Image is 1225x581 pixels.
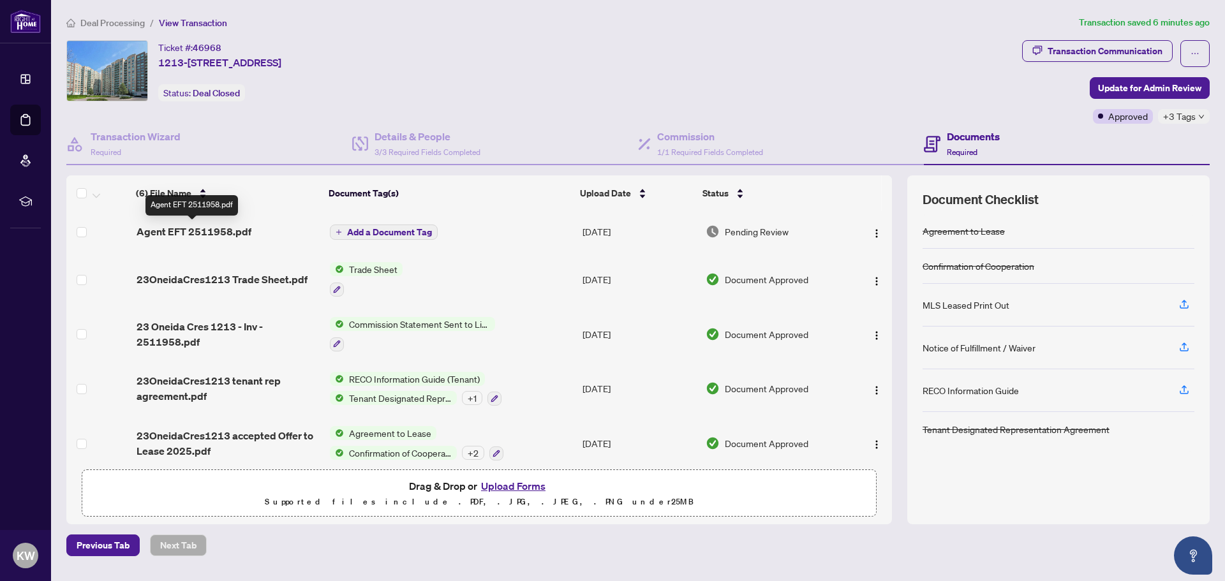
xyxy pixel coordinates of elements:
[136,186,191,200] span: (6) File Name
[580,186,631,200] span: Upload Date
[344,262,403,276] span: Trade Sheet
[66,534,140,556] button: Previous Tab
[137,319,320,349] span: 23 Oneida Cres 1213 - Inv - 2511958.pdf
[330,262,403,297] button: Status IconTrade Sheet
[1174,536,1212,575] button: Open asap
[1108,109,1148,123] span: Approved
[477,478,549,494] button: Upload Forms
[344,317,495,331] span: Commission Statement Sent to Listing Brokerage
[137,373,320,404] span: 23OneidaCres1213 tenant rep agreement.pdf
[344,372,485,386] span: RECO Information Guide (Tenant)
[706,381,720,395] img: Document Status
[923,298,1009,312] div: MLS Leased Print Out
[77,535,130,555] span: Previous Tab
[1048,41,1162,61] div: Transaction Communication
[1163,109,1196,124] span: +3 Tags
[330,262,344,276] img: Status Icon
[330,372,501,406] button: Status IconRECO Information Guide (Tenant)Status IconTenant Designated Representation Agreement+1
[866,269,887,290] button: Logo
[462,391,482,405] div: + 1
[947,147,977,157] span: Required
[866,221,887,242] button: Logo
[577,362,701,416] td: [DATE]
[577,307,701,362] td: [DATE]
[137,272,308,287] span: 23OneidaCres1213 Trade Sheet.pdf
[344,446,457,460] span: Confirmation of Cooperation
[1198,114,1205,120] span: down
[80,17,145,29] span: Deal Processing
[330,426,503,460] button: Status IconAgreement to LeaseStatus IconConfirmation of Cooperation+2
[158,84,245,101] div: Status:
[330,372,344,386] img: Status Icon
[923,341,1036,355] div: Notice of Fulfillment / Waiver
[90,494,868,510] p: Supported files include .PDF, .JPG, .JPEG, .PNG under 25 MB
[577,416,701,471] td: [DATE]
[150,15,154,30] li: /
[577,211,701,252] td: [DATE]
[575,175,697,211] th: Upload Date
[1022,40,1173,62] button: Transaction Communication
[872,228,882,239] img: Logo
[1191,49,1199,58] span: ellipsis
[330,317,495,351] button: Status IconCommission Statement Sent to Listing Brokerage
[91,147,121,157] span: Required
[330,426,344,440] img: Status Icon
[1079,15,1210,30] article: Transaction saved 6 minutes ago
[137,428,320,459] span: 23OneidaCres1213 accepted Offer to Lease 2025.pdf
[706,272,720,286] img: Document Status
[375,147,480,157] span: 3/3 Required Fields Completed
[344,426,436,440] span: Agreement to Lease
[725,327,808,341] span: Document Approved
[82,470,876,517] span: Drag & Drop orUpload FormsSupported files include .PDF, .JPG, .JPEG, .PNG under25MB
[923,259,1034,273] div: Confirmation of Cooperation
[409,478,549,494] span: Drag & Drop or
[131,175,323,211] th: (6) File Name
[158,55,281,70] span: 1213-[STREET_ADDRESS]
[706,436,720,450] img: Document Status
[866,378,887,399] button: Logo
[158,40,221,55] div: Ticket #:
[706,327,720,341] img: Document Status
[725,381,808,395] span: Document Approved
[330,224,438,240] button: Add a Document Tag
[657,129,763,144] h4: Commission
[725,436,808,450] span: Document Approved
[330,317,344,331] img: Status Icon
[145,195,238,216] div: Agent EFT 2511958.pdf
[10,10,41,33] img: logo
[872,385,882,395] img: Logo
[159,17,227,29] span: View Transaction
[150,534,207,556] button: Next Tab
[923,224,1005,238] div: Agreement to Lease
[923,191,1039,209] span: Document Checklist
[947,129,1000,144] h4: Documents
[375,129,480,144] h4: Details & People
[336,229,342,235] span: plus
[872,439,882,450] img: Logo
[193,42,221,54] span: 46968
[66,18,75,27] span: home
[137,224,251,239] span: Agent EFT 2511958.pdf
[866,324,887,344] button: Logo
[872,330,882,341] img: Logo
[657,147,763,157] span: 1/1 Required Fields Completed
[866,433,887,453] button: Logo
[702,186,729,200] span: Status
[330,446,344,460] img: Status Icon
[923,383,1019,397] div: RECO Information Guide
[577,252,701,307] td: [DATE]
[17,547,35,564] span: KW
[330,224,438,240] button: Add a Document Tag
[697,175,846,211] th: Status
[725,224,789,239] span: Pending Review
[347,228,432,237] span: Add a Document Tag
[323,175,575,211] th: Document Tag(s)
[923,422,1110,436] div: Tenant Designated Representation Agreement
[193,87,240,99] span: Deal Closed
[330,391,344,405] img: Status Icon
[725,272,808,286] span: Document Approved
[706,224,720,239] img: Document Status
[1090,77,1210,99] button: Update for Admin Review
[1098,78,1201,98] span: Update for Admin Review
[344,391,457,405] span: Tenant Designated Representation Agreement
